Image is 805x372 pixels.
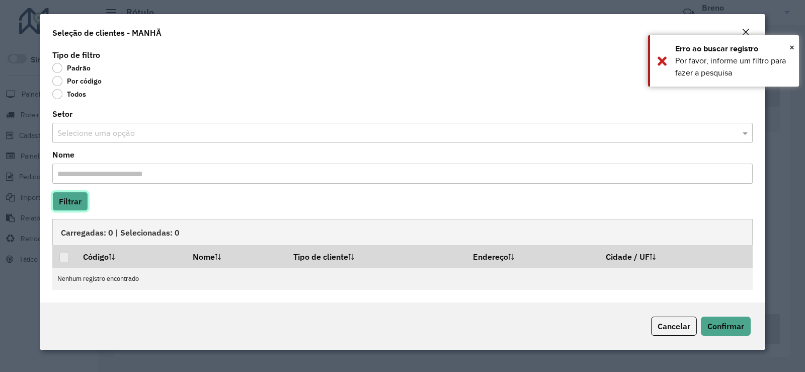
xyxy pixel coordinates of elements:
em: Fechar [742,28,750,36]
label: Padrão [52,63,91,73]
th: Endereço [466,246,599,267]
label: Tipo de filtro [52,49,100,61]
div: Por favor, informe um filtro para fazer a pesquisa [675,55,791,79]
button: Filtrar [52,192,88,211]
label: Setor [52,108,72,120]
button: Confirmar [701,317,751,336]
span: Cancelar [658,321,690,331]
div: Erro ao buscar registro [675,43,791,55]
button: Close [789,40,794,55]
button: Cancelar [651,317,697,336]
th: Código [76,246,186,267]
h4: Seleção de clientes - MANHÃ [52,27,162,39]
th: Tipo de cliente [287,246,466,267]
th: Nome [186,246,287,267]
th: Cidade / UF [599,246,752,267]
td: Nenhum registro encontrado [52,267,753,290]
div: Carregadas: 0 | Selecionadas: 0 [52,219,753,245]
label: Todos [52,89,86,99]
span: Confirmar [707,321,744,331]
button: Close [739,26,753,39]
span: × [789,42,794,53]
label: Por código [52,76,102,86]
label: Nome [52,148,74,161]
